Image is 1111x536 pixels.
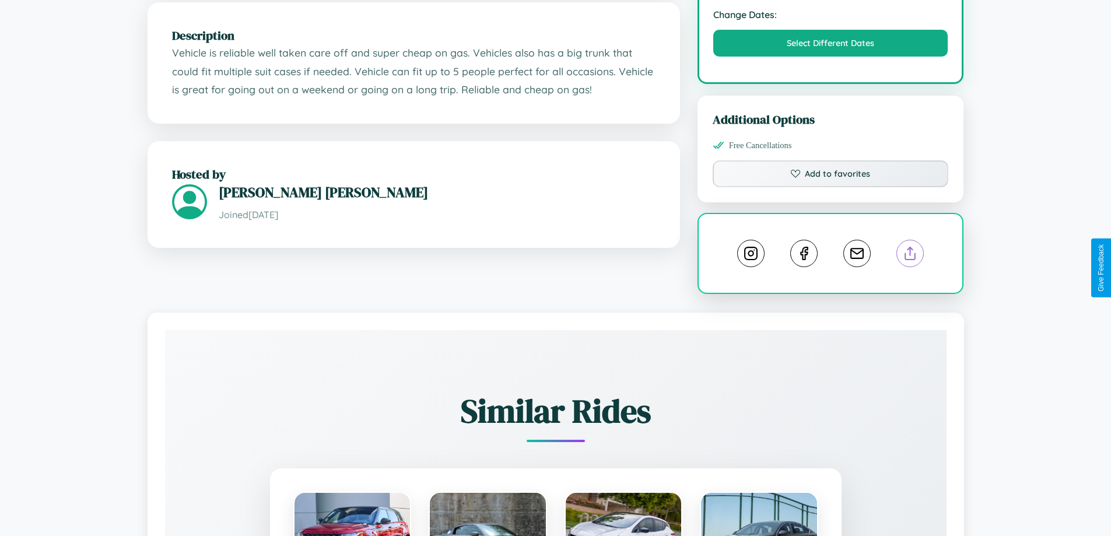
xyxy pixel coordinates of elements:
div: Give Feedback [1097,244,1105,292]
h3: [PERSON_NAME] [PERSON_NAME] [219,183,656,202]
button: Select Different Dates [713,30,948,57]
h2: Hosted by [172,166,656,183]
strong: Change Dates: [713,9,948,20]
p: Vehicle is reliable well taken care off and super cheap on gas. Vehicles also has a big trunk tha... [172,44,656,99]
h2: Description [172,27,656,44]
button: Add to favorites [713,160,949,187]
h2: Similar Rides [206,388,906,433]
span: Free Cancellations [729,141,792,150]
p: Joined [DATE] [219,206,656,223]
h3: Additional Options [713,111,949,128]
